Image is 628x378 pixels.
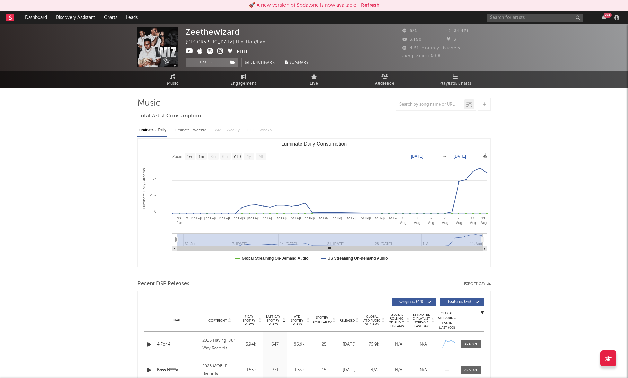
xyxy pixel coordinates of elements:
text: → [443,154,447,159]
span: Engagement [231,80,256,88]
text: 8. [DATE] [228,216,243,220]
div: 25 [313,341,335,348]
a: Live [279,71,349,88]
text: 10. [DATE] [241,216,258,220]
div: Luminate - Weekly [173,125,207,136]
span: Recent DSP Releases [137,280,189,288]
text: Zoom [172,154,182,159]
div: 647 [265,341,285,348]
button: Export CSV [464,282,491,286]
span: Originals ( 44 ) [397,300,426,304]
text: 30. [DATE] [381,216,398,220]
text: 20. [DATE] [311,216,328,220]
text: 18. [DATE] [297,216,314,220]
a: Audience [349,71,420,88]
div: Name [157,318,199,323]
span: Features ( 26 ) [445,300,474,304]
button: Features(26) [440,298,484,306]
text: 16. [DATE] [283,216,300,220]
a: 4 For 4 [157,341,199,348]
text: 2.5k [150,193,156,197]
button: Edit [237,48,248,56]
svg: Luminate Daily Consumption [138,139,490,267]
div: 76.9k [363,341,385,348]
span: Estimated % Playlist Streams Last Day [413,313,430,328]
span: Total Artist Consumption [137,112,201,120]
span: ATD Spotify Plays [289,315,306,326]
div: 1.53k [240,367,261,374]
text: 9. Aug [456,216,462,225]
text: [DATE] [411,154,423,159]
button: Track [186,58,226,67]
text: 6. [DATE] [214,216,229,220]
button: Refresh [361,2,379,9]
button: Originals(44) [392,298,436,306]
a: Playlists/Charts [420,71,491,88]
text: YTD [233,154,241,159]
div: [GEOGRAPHIC_DATA] | Hip-Hop/Rap [186,39,273,46]
text: Luminate Daily Streams [142,168,146,209]
text: [DATE] [454,154,466,159]
a: Charts [100,11,122,24]
div: 15 [313,367,335,374]
a: Benchmark [241,58,278,67]
text: 1. Aug [400,216,406,225]
a: Leads [122,11,142,24]
span: Global ATD Audio Streams [363,315,381,326]
span: 3 [447,38,456,42]
text: 2. [DATE] [186,216,201,220]
span: 4,611 Monthly Listeners [402,46,460,50]
text: 12. [DATE] [255,216,272,220]
text: 24. [DATE] [339,216,356,220]
div: [DATE] [338,341,360,348]
div: Zeethewizard [186,27,240,37]
text: 5. Aug [428,216,434,225]
input: Search by song name or URL [396,102,464,107]
span: Jump Score: 60.8 [402,54,440,58]
span: Released [340,319,355,322]
span: Audience [375,80,395,88]
span: 34,429 [447,29,469,33]
div: 86.9k [289,341,310,348]
span: Global Rolling 7D Audio Streams [388,313,406,328]
a: Discovery Assistant [51,11,100,24]
input: Search for artists [487,14,583,22]
text: 1w [187,154,192,159]
span: 521 [402,29,417,33]
text: 0 [154,210,156,213]
span: Benchmark [250,59,275,67]
text: Luminate Daily Consumption [281,141,347,147]
text: All [258,154,263,159]
span: 3,160 [402,38,422,42]
text: 22. [DATE] [325,216,342,220]
button: 99+ [602,15,606,20]
div: 🚀 A new version of Sodatone is now available. [249,2,358,9]
div: Luminate - Daily [137,125,167,136]
a: Dashboard [21,11,51,24]
text: 28. [DATE] [367,216,384,220]
div: N/A [388,341,409,348]
text: 1y [247,154,251,159]
div: 99 + [604,13,612,18]
text: 13. Aug [481,216,487,225]
text: 7. Aug [442,216,449,225]
text: 3. Aug [414,216,420,225]
span: Copyright [208,319,227,322]
text: 5k [153,176,156,180]
span: Live [310,80,318,88]
div: 5.94k [240,341,261,348]
text: 14. [DATE] [269,216,286,220]
div: Global Streaming Trend (Last 60D) [437,311,457,330]
text: 3m [211,154,216,159]
text: 6m [222,154,228,159]
text: US Streaming On-Demand Audio [328,256,388,261]
div: N/A [363,367,385,374]
div: 2025 MOB4E Records [202,363,237,378]
span: 7 Day Spotify Plays [240,315,257,326]
text: 4. [DATE] [200,216,215,220]
div: N/A [413,367,434,374]
a: Engagement [208,71,279,88]
text: 30. Jun [177,216,182,225]
span: Spotify Popularity [313,315,332,325]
